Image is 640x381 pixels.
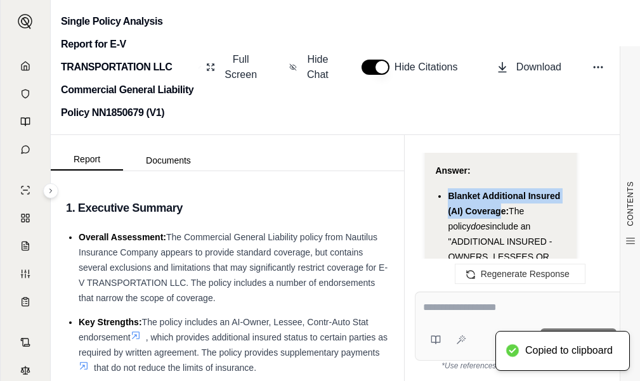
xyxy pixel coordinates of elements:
span: does [471,221,490,231]
button: Expand sidebar [43,183,58,198]
button: Hide Chat [284,47,336,87]
span: Hide Chat [304,52,331,82]
button: Regenerate Response [455,264,585,284]
span: The policy [448,206,524,231]
a: Prompt Library [8,109,42,134]
span: Regenerate Response [481,269,570,279]
button: Download [491,55,566,80]
button: Documents [123,150,214,171]
strong: Answer: [435,165,470,176]
button: Report [51,149,123,171]
span: Full Screen [223,52,259,82]
div: *Use references provided to verify information. [415,361,625,371]
a: Contract Analysis [8,330,42,355]
span: Hide Citations [395,60,466,75]
a: Home [8,53,42,79]
a: Chat [8,137,42,162]
button: Ask [540,328,617,351]
span: The policy includes an AI-Owner, Lessee, Contr-Auto Stat endorsement [79,317,369,342]
a: Single Policy [8,178,42,203]
div: Copied to clipboard [525,344,613,358]
span: include an "ADDITIONAL INSURED - OWNERS, LESSEES OR CONTRACTORS - AUTOMATIC STATUS WHEN REQUIRED ... [448,221,565,353]
a: Coverage Table [8,289,42,314]
h3: 1. Executive Summary [66,197,389,219]
span: The Commercial General Liability policy from Nautilus Insurance Company appears to provide standa... [79,232,388,303]
span: , which provides additional insured status to certain parties as required by written agreement. T... [79,332,388,358]
button: Full Screen [201,47,264,87]
img: Expand sidebar [18,14,33,29]
a: Claim Coverage [8,233,42,259]
span: Key Strengths: [79,317,142,327]
a: Documents Vault [8,81,42,107]
button: Expand sidebar [13,9,38,34]
span: Overall Assessment: [79,232,166,242]
a: Custom Report [8,261,42,287]
span: CONTENTS [625,181,636,226]
h2: Single Policy Analysis Report for E-V TRANSPORTATION LLC Commercial General Liability Policy NN18... [61,10,193,124]
a: Policy Comparisons [8,205,42,231]
span: that do not reduce the limits of insurance. [94,363,256,373]
span: Blanket Additional Insured (AI) Coverage: [448,191,560,216]
span: Download [516,60,561,75]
